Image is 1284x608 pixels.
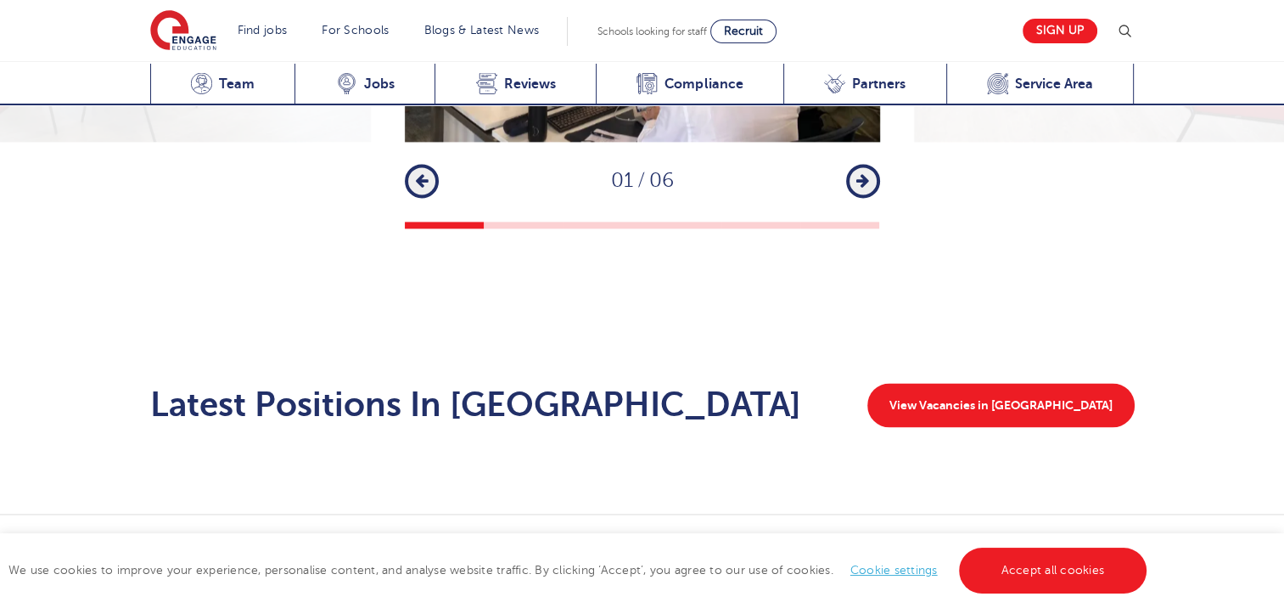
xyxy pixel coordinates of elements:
[322,24,389,37] a: For Schools
[596,64,783,105] a: Compliance
[721,222,800,228] button: 5 of 6
[238,24,288,37] a: Find jobs
[219,76,255,93] span: Team
[633,169,649,192] span: /
[405,222,484,228] button: 1 of 6
[611,169,633,192] span: 01
[867,383,1135,427] a: View Vacancies in [GEOGRAPHIC_DATA]
[783,64,946,105] a: Partners
[1023,19,1097,43] a: Sign up
[850,564,938,577] a: Cookie settings
[724,25,763,37] span: Recruit
[150,385,801,425] h2: Latest Positions In [GEOGRAPHIC_DATA]
[642,222,721,228] button: 4 of 6
[649,169,674,192] span: 06
[150,10,216,53] img: Engage Education
[364,76,395,93] span: Jobs
[710,20,777,43] a: Recruit
[1015,76,1093,93] span: Service Area
[664,76,743,93] span: Compliance
[800,222,879,228] button: 6 of 6
[150,64,295,105] a: Team
[8,564,1151,577] span: We use cookies to improve your experience, personalise content, and analyse website traffic. By c...
[563,222,642,228] button: 3 of 6
[294,64,435,105] a: Jobs
[946,64,1135,105] a: Service Area
[852,76,906,93] span: Partners
[435,64,596,105] a: Reviews
[959,548,1147,594] a: Accept all cookies
[504,76,556,93] span: Reviews
[597,25,707,37] span: Schools looking for staff
[484,222,563,228] button: 2 of 6
[424,24,540,37] a: Blogs & Latest News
